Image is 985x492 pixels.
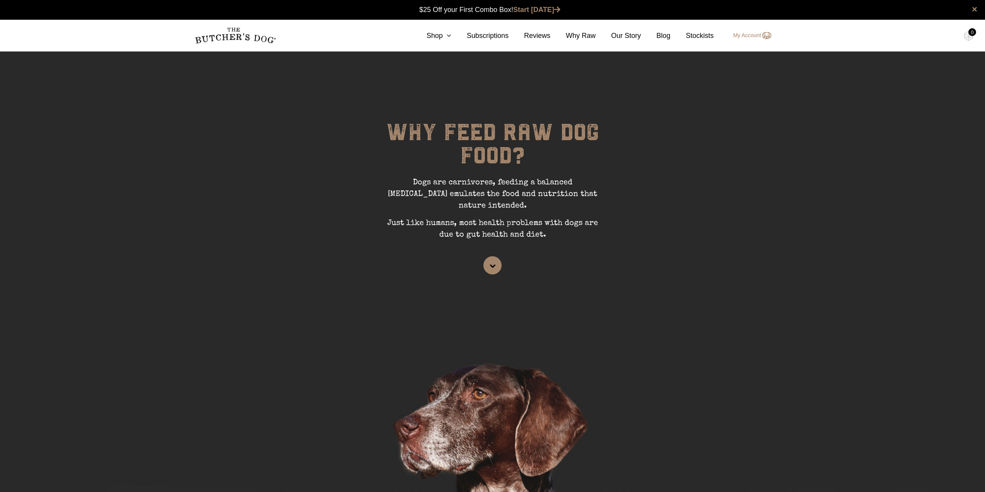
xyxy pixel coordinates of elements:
[968,28,976,36] div: 0
[596,31,641,41] a: Our Story
[451,31,509,41] a: Subscriptions
[377,121,609,177] h1: WHY FEED RAW DOG FOOD?
[670,31,714,41] a: Stockists
[964,31,973,41] img: TBD_Cart-Empty.png
[377,218,609,247] p: Just like humans, most health problems with dogs are due to gut health and diet.
[725,31,771,40] a: My Account
[411,31,451,41] a: Shop
[513,6,560,14] a: Start [DATE]
[550,31,596,41] a: Why Raw
[972,5,977,14] a: close
[509,31,550,41] a: Reviews
[641,31,670,41] a: Blog
[377,177,609,218] p: Dogs are carnivores, feeding a balanced [MEDICAL_DATA] emulates the food and nutrition that natur...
